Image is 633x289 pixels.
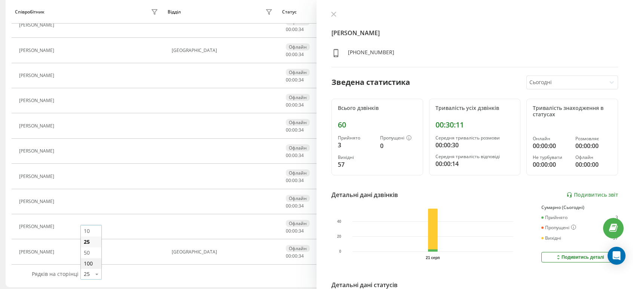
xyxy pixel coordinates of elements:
[435,141,514,150] div: 00:00:30
[19,174,56,179] div: [PERSON_NAME]
[435,120,514,129] div: 00:30:11
[286,27,304,32] div: : :
[19,98,56,103] div: [PERSON_NAME]
[286,245,310,252] div: Офлайн
[541,215,568,220] div: Прийнято
[541,252,618,262] button: Подивитись деталі
[292,77,297,83] span: 00
[286,52,304,57] div: : :
[299,26,304,33] span: 34
[19,224,56,229] div: [PERSON_NAME]
[380,135,416,141] div: Пропущені
[292,228,297,234] span: 00
[533,105,612,118] div: Тривалість знаходження в статусах
[15,9,45,15] div: Співробітник
[286,26,291,33] span: 00
[286,203,291,209] span: 00
[286,144,310,151] div: Офлайн
[292,203,297,209] span: 00
[286,153,304,158] div: : :
[286,152,291,159] span: 00
[338,141,374,150] div: 3
[282,9,297,15] div: Статус
[292,253,297,259] span: 00
[435,159,514,168] div: 00:00:14
[286,177,291,184] span: 00
[286,178,304,183] div: : :
[299,203,304,209] span: 34
[286,77,304,83] div: : :
[337,219,342,224] text: 40
[292,177,297,184] span: 00
[286,102,304,108] div: : :
[331,77,410,88] div: Зведена статистика
[435,154,514,159] div: Середня тривалість відповіді
[172,48,275,53] div: [GEOGRAPHIC_DATA]
[541,236,561,241] div: Вихідні
[575,141,612,150] div: 00:00:00
[541,225,576,231] div: Пропущені
[338,105,417,111] div: Всього дзвінків
[286,195,310,202] div: Офлайн
[299,77,304,83] span: 34
[168,9,181,15] div: Відділ
[286,51,291,58] span: 00
[380,141,416,150] div: 0
[292,26,297,33] span: 00
[84,238,90,245] span: 25
[286,228,304,234] div: : :
[292,51,297,58] span: 00
[566,192,618,198] a: Подивитись звіт
[435,135,514,141] div: Середня тривалість розмови
[84,249,90,256] span: 50
[19,199,56,204] div: [PERSON_NAME]
[426,256,440,260] text: 21 серп
[338,155,374,160] div: Вихідні
[286,203,304,209] div: : :
[286,228,291,234] span: 00
[286,169,310,176] div: Офлайн
[339,250,342,254] text: 0
[292,127,297,133] span: 00
[533,160,569,169] div: 00:00:00
[286,43,310,50] div: Офлайн
[338,120,417,129] div: 60
[533,141,569,150] div: 00:00:00
[533,136,569,141] div: Онлайн
[331,190,398,199] div: Детальні дані дзвінків
[299,51,304,58] span: 34
[348,49,394,59] div: [PHONE_NUMBER]
[615,215,618,220] div: 3
[541,205,618,210] div: Сумарно (Сьогодні)
[19,123,56,129] div: [PERSON_NAME]
[286,94,310,101] div: Офлайн
[299,177,304,184] span: 34
[286,253,304,259] div: : :
[338,160,374,169] div: 57
[337,234,342,239] text: 20
[32,270,79,277] span: Рядків на сторінці
[286,253,291,259] span: 00
[292,152,297,159] span: 00
[19,249,56,255] div: [PERSON_NAME]
[286,127,291,133] span: 00
[19,148,56,154] div: [PERSON_NAME]
[172,249,275,255] div: [GEOGRAPHIC_DATA]
[299,228,304,234] span: 34
[286,220,310,227] div: Офлайн
[331,28,618,37] h4: [PERSON_NAME]
[608,247,626,265] div: Open Intercom Messenger
[555,254,604,260] div: Подивитись деталі
[292,102,297,108] span: 00
[19,22,56,28] div: [PERSON_NAME]
[84,227,90,234] span: 10
[299,253,304,259] span: 34
[299,152,304,159] span: 34
[575,160,612,169] div: 00:00:00
[286,127,304,133] div: : :
[435,105,514,111] div: Тривалість усіх дзвінків
[338,135,374,141] div: Прийнято
[286,77,291,83] span: 00
[286,69,310,76] div: Офлайн
[613,236,618,241] div: 57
